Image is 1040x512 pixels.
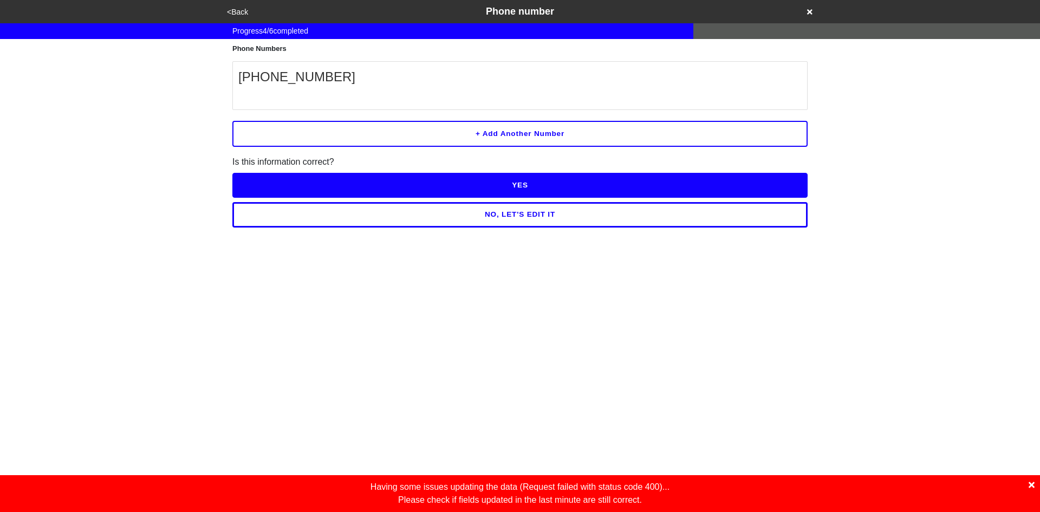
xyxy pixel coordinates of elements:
[232,202,808,227] button: NO, LET'S EDIT IT
[232,121,808,147] button: + Add another number
[486,6,554,17] span: Phone number
[232,25,308,37] span: Progress 4 / 6 completed
[224,6,251,18] button: <Back
[238,67,802,87] p: [PHONE_NUMBER]
[232,43,808,54] div: Phone Numbers
[232,155,808,168] div: Is this information correct?
[232,173,808,198] button: YES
